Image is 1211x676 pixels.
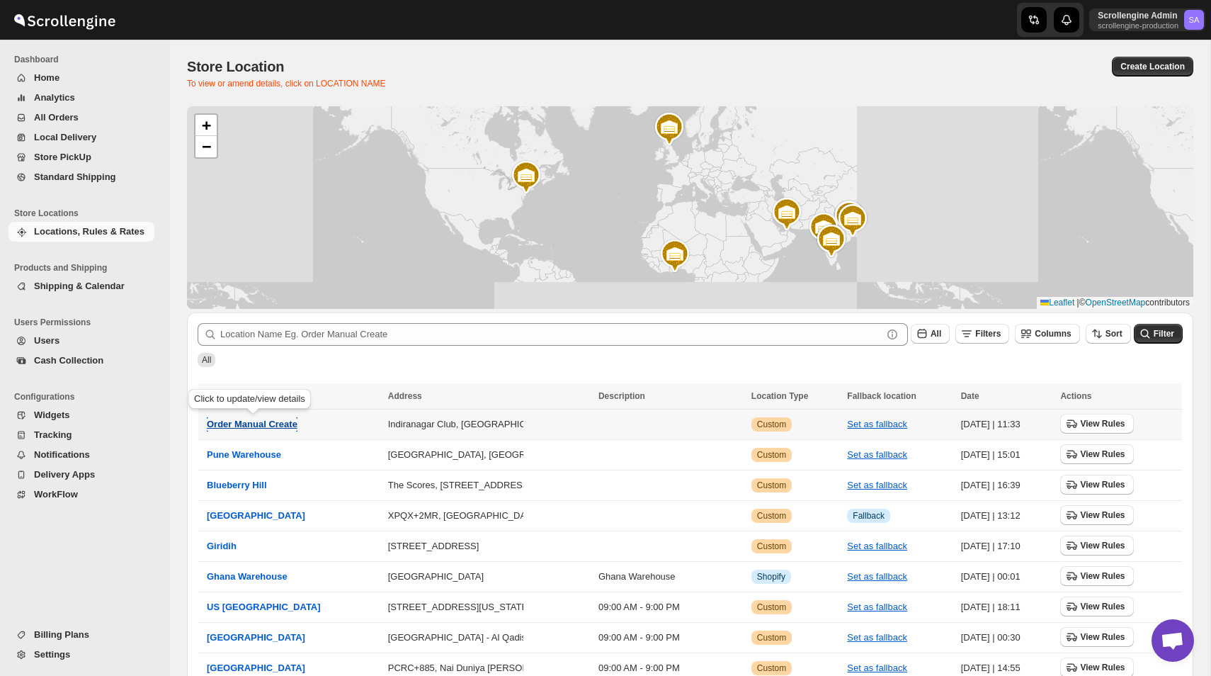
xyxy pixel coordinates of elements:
div: [DATE] | 16:39 [961,478,1052,492]
span: View Rules [1080,631,1125,643]
span: Local Delivery [34,132,96,142]
img: Marker [836,203,870,237]
button: Analytics [8,88,154,108]
span: Users Permissions [14,317,160,328]
button: Set as fallback [847,541,907,551]
img: Marker [832,201,866,235]
button: Set as fallback [847,480,907,490]
div: © contributors [1037,297,1193,309]
span: Columns [1035,329,1071,339]
span: | [1077,298,1079,308]
span: Products and Shipping [14,262,160,274]
span: View Rules [1080,540,1125,551]
button: Blueberry Hill [207,478,267,492]
button: View Rules [1060,536,1133,556]
span: To view or amend details, click on LOCATION NAME [187,79,386,89]
span: Filters [975,329,1001,339]
button: View Rules [1060,566,1133,586]
button: Locations, Rules & Rates [8,222,154,242]
span: Custom [757,480,786,491]
span: Custom [757,419,786,430]
span: View Rules [1080,449,1125,460]
button: [GEOGRAPHIC_DATA] [388,571,484,582]
span: Shipping & Calendar [34,281,125,291]
button: WorkFlow [8,485,154,505]
div: [DATE] | 00:30 [961,631,1052,645]
span: View Rules [1080,662,1125,673]
span: Custom [757,663,786,674]
button: PCRC+885, Nai Duniya [PERSON_NAME], Jharia, [GEOGRAPHIC_DATA], [GEOGRAPHIC_DATA] 828309, [GEOGRAP... [388,663,930,673]
div: 09:00 AM - 9:00 PM [598,661,720,675]
span: Widgets [34,410,69,420]
span: Store PickUp [34,152,91,162]
img: Marker [770,197,804,231]
span: Scrollengine Admin [1184,10,1204,30]
text: SA [1189,16,1200,24]
input: Location Name Eg. Order Manual Create [220,323,882,346]
div: [DATE] | 00:01 [961,570,1052,584]
button: Filters [955,324,1009,344]
span: Custom [757,449,786,461]
button: Ghana Warehouse [207,570,288,584]
button: Set as fallback [847,602,907,612]
div: [DATE] | 11:33 [961,417,1052,432]
button: View Rules [1060,444,1133,464]
span: − [202,137,211,155]
span: Filter [1154,329,1174,339]
span: Location Type [751,391,808,401]
span: View Rules [1080,479,1125,490]
span: View Rules [1080,418,1125,429]
img: Marker [509,160,543,194]
img: ScrollEngine [11,2,118,38]
span: Settings [34,649,70,660]
img: Marker [807,212,841,246]
span: Blueberry Hill [207,480,267,490]
p: scrollengine-production [1098,21,1178,30]
span: Pune Warehouse [207,449,281,460]
button: Pune Warehouse [207,448,281,462]
img: Marker [652,112,686,146]
button: Filter [1134,324,1183,344]
button: Indiranagar Club, [GEOGRAPHIC_DATA] [388,419,557,429]
a: Leaflet [1040,298,1074,308]
span: Delivery Apps [34,469,95,480]
span: Locations, Rules & Rates [34,226,144,237]
a: Zoom out [195,136,217,157]
span: Sort [1105,329,1122,339]
button: US [GEOGRAPHIC_DATA] [207,600,321,614]
button: [GEOGRAPHIC_DATA] [207,631,305,645]
button: User menu [1089,9,1205,31]
span: Giridih [207,541,237,551]
span: Store Location [187,59,284,74]
button: Set as fallback [847,449,907,460]
div: Open chat [1152,619,1194,662]
span: Analytics [34,92,75,103]
span: Notifications [34,449,90,460]
div: [DATE] | 17:10 [961,539,1052,553]
div: [DATE] | 14:55 [961,661,1052,675]
span: [GEOGRAPHIC_DATA] [207,632,305,643]
span: View Rules [1080,570,1125,582]
span: Users [34,335,59,346]
span: Custom [757,602,786,613]
span: Standard Shipping [34,171,116,182]
span: Fallback location [847,391,916,401]
span: Location Name [207,391,268,401]
button: View Rules [1060,505,1133,525]
button: All [911,324,950,344]
span: US [GEOGRAPHIC_DATA] [207,602,321,612]
span: [GEOGRAPHIC_DATA] [207,510,305,521]
a: Zoom in [195,115,217,136]
button: Home [8,68,154,88]
button: View Rules [1060,627,1133,647]
span: Order Manual Create [207,419,297,429]
span: Shopify [757,571,785,582]
img: Marker [814,224,848,258]
span: Store Locations [14,208,160,219]
button: Shipping & Calendar [8,276,154,296]
div: Ghana Warehouse [598,570,720,584]
span: Cash Collection [34,355,103,366]
span: All Orders [34,112,79,123]
span: WorkFlow [34,489,78,500]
